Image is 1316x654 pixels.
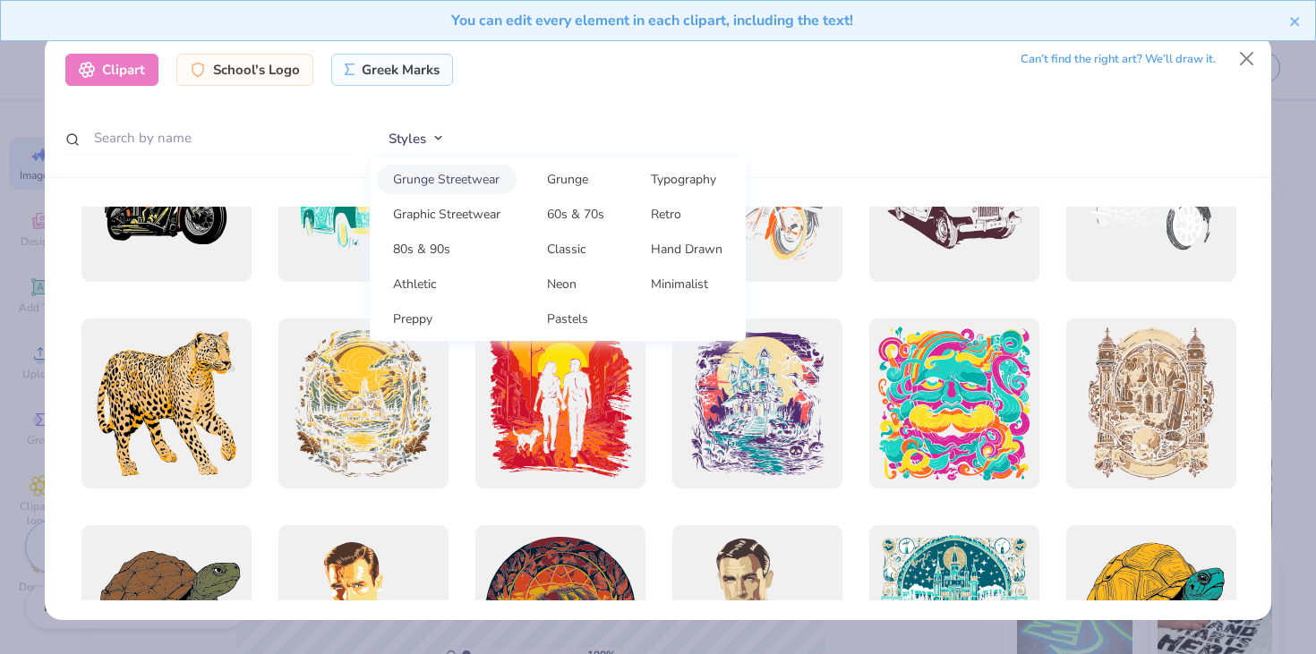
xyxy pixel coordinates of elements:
a: Minimalist [635,269,739,299]
div: Can’t find the right art? We’ll draw it. [1021,44,1216,75]
div: Greek Marks [331,54,454,86]
div: Clipart [65,54,158,86]
a: Hand Drawn [635,234,739,264]
button: close [1289,10,1302,31]
a: Graphic Streetwear [377,200,517,229]
a: Grunge Streetwear [377,165,517,194]
button: Styles [370,122,463,156]
a: Grunge [531,165,620,194]
div: School's Logo [176,54,313,86]
a: Retro [635,200,739,229]
a: Classic [531,234,620,264]
a: Preppy [377,304,517,334]
a: Typography [635,165,739,194]
div: You can edit every element in each clipart, including the text! [14,10,1289,31]
a: Pastels [531,304,620,334]
a: 60s & 70s [531,200,620,229]
a: Athletic [377,269,517,299]
button: Close [1230,41,1264,75]
a: Neon [531,269,620,299]
input: Search by name [65,122,352,155]
div: Styles [370,157,746,341]
a: 80s & 90s [377,234,517,264]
